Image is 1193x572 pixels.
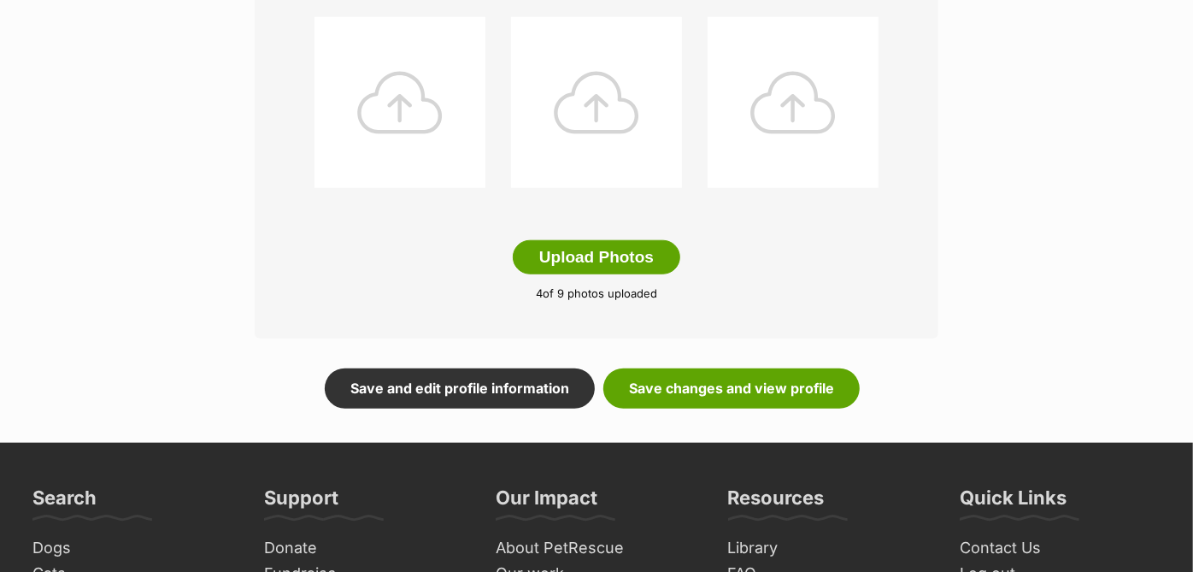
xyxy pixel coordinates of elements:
h3: Resources [728,486,825,520]
h3: Quick Links [960,486,1067,520]
a: Save and edit profile information [325,369,595,408]
a: Library [721,535,936,562]
p: of 9 photos uploaded [280,286,913,303]
a: Save changes and view profile [603,369,860,408]
span: 4 [536,286,543,300]
a: Donate [257,535,472,562]
h3: Support [264,486,338,520]
a: Dogs [26,535,240,562]
h3: Our Impact [496,486,597,520]
a: About PetRescue [489,535,703,562]
h3: Search [32,486,97,520]
a: Contact Us [953,535,1167,562]
button: Upload Photos [513,240,680,274]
